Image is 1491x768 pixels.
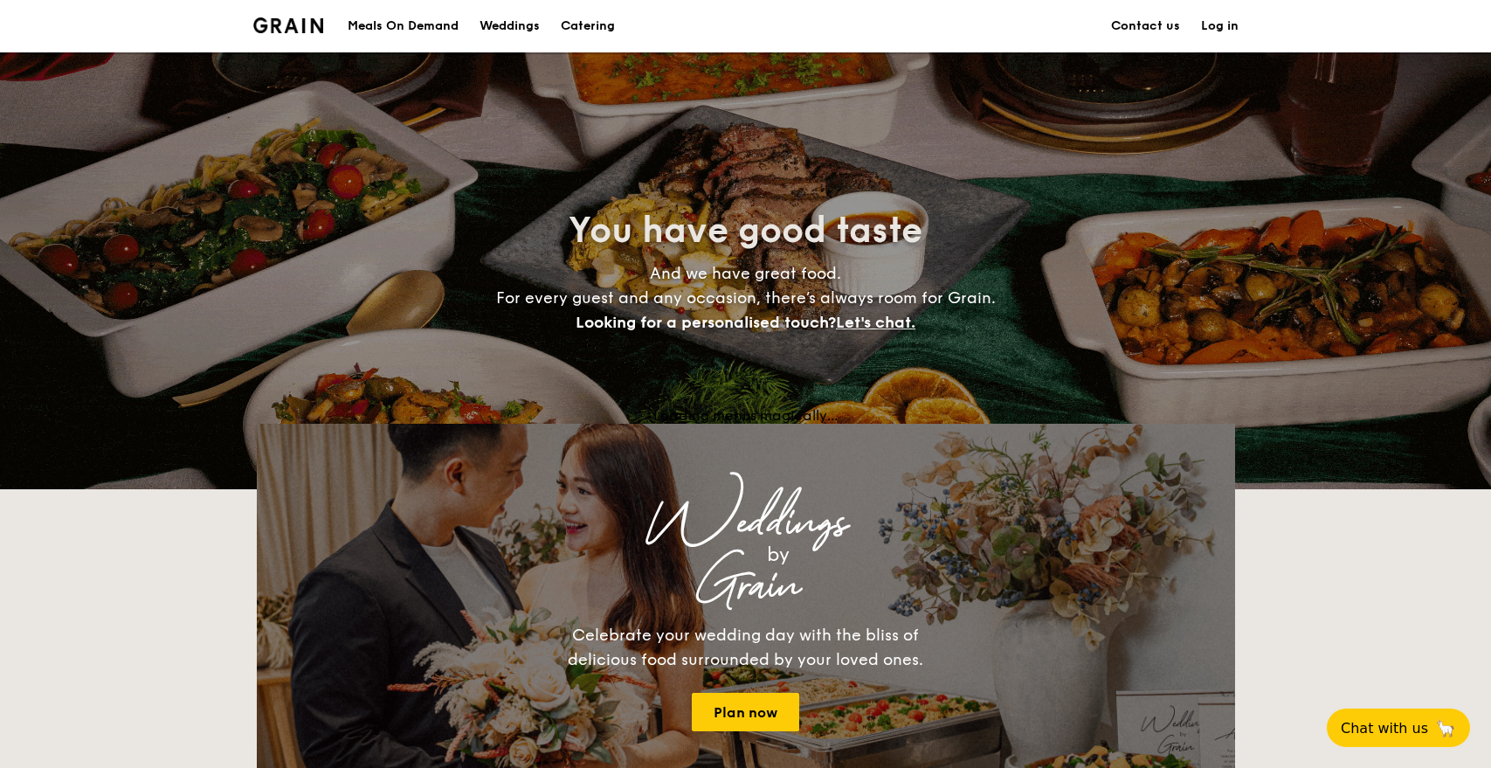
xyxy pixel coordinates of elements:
span: 🦙 [1435,718,1456,738]
button: Chat with us🦙 [1327,709,1470,747]
div: by [475,539,1081,571]
div: Loading menus magically... [257,407,1235,424]
a: Logotype [253,17,324,33]
div: Celebrate your wedding day with the bliss of delicious food surrounded by your loved ones. [549,623,942,672]
div: Weddings [411,508,1081,539]
span: Chat with us [1341,720,1428,737]
img: Grain [253,17,324,33]
a: Plan now [692,693,799,731]
div: Grain [411,571,1081,602]
span: Let's chat. [836,313,915,332]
